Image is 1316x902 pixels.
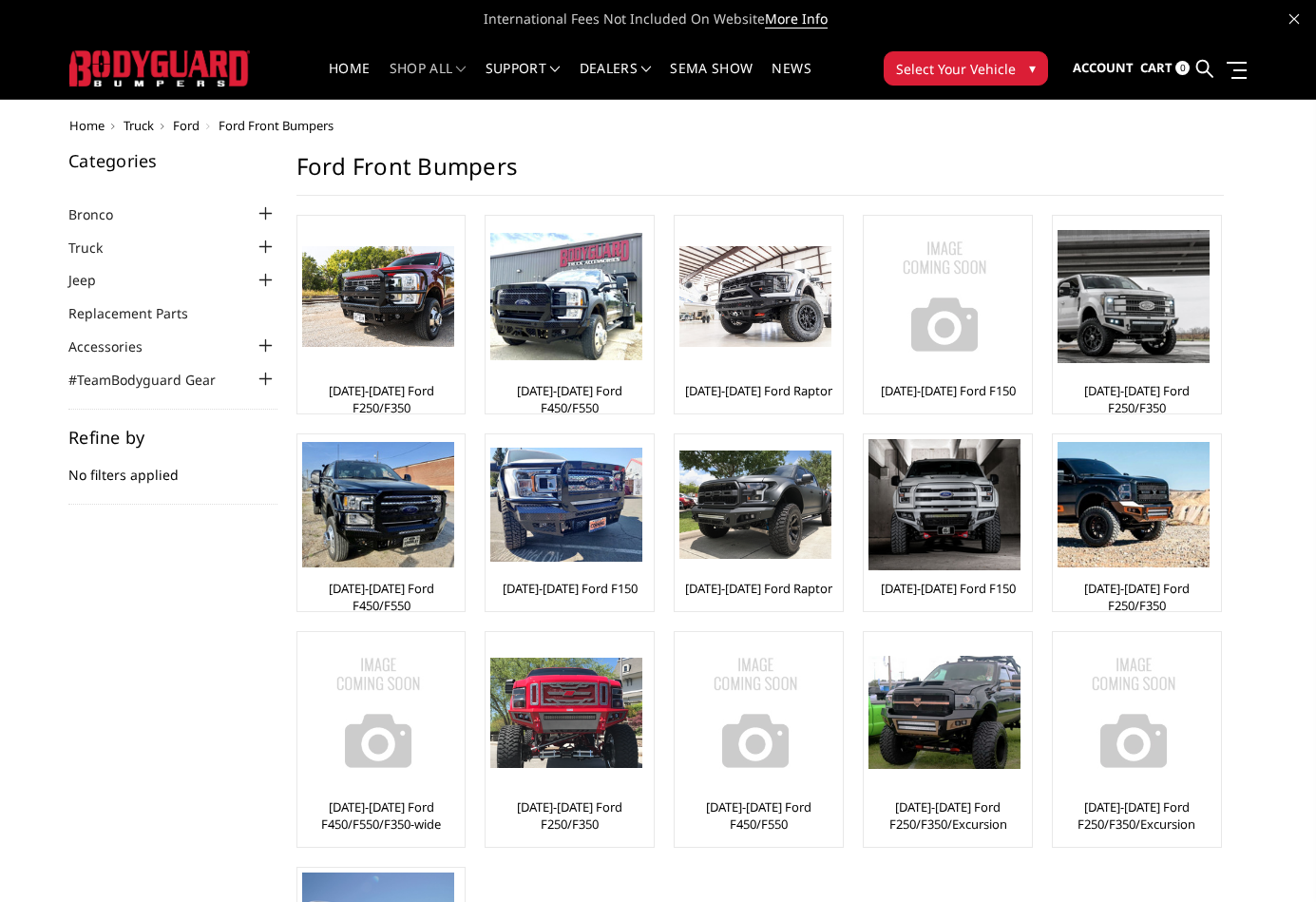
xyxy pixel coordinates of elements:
[68,270,120,290] a: Jeep
[670,62,753,99] a: SEMA Show
[390,62,467,99] a: shop all
[884,51,1048,86] button: Select Your Vehicle
[765,10,828,29] a: More Info
[868,221,1027,373] a: No Image
[302,637,454,789] img: No Image
[1175,61,1190,75] span: 0
[68,336,166,356] a: Accessories
[486,62,561,99] a: Support
[68,429,277,446] h5: Refine by
[772,62,811,99] a: News
[1058,798,1216,833] a: [DATE]-[DATE] Ford F250/F350/Excursion
[1140,59,1173,76] span: Cart
[1058,382,1216,416] a: [DATE]-[DATE] Ford F250/F350
[679,637,838,789] a: No Image
[219,117,334,134] span: Ford Front Bumpers
[1073,43,1134,94] a: Account
[685,580,832,597] a: [DATE]-[DATE] Ford Raptor
[68,429,277,505] div: No filters applied
[868,798,1027,833] a: [DATE]-[DATE] Ford F250/F350/Excursion
[69,50,250,86] img: BODYGUARD BUMPERS
[329,62,370,99] a: Home
[68,204,137,224] a: Bronco
[896,59,1016,79] span: Select Your Vehicle
[302,580,461,614] a: [DATE]-[DATE] Ford F450/F550
[580,62,652,99] a: Dealers
[1058,637,1216,789] a: No Image
[868,221,1020,373] img: No Image
[679,637,831,789] img: No Image
[490,382,649,416] a: [DATE]-[DATE] Ford F450/F550
[1058,580,1216,614] a: [DATE]-[DATE] Ford F250/F350
[1073,59,1134,76] span: Account
[296,152,1224,196] h1: Ford Front Bumpers
[302,798,461,833] a: [DATE]-[DATE] Ford F450/F550/F350-wide
[1058,637,1210,789] img: No Image
[302,382,461,416] a: [DATE]-[DATE] Ford F250/F350
[302,637,461,789] a: No Image
[1029,58,1036,78] span: ▾
[124,117,154,134] a: Truck
[68,152,277,169] h5: Categories
[68,238,126,258] a: Truck
[881,382,1016,399] a: [DATE]-[DATE] Ford F150
[679,798,838,833] a: [DATE]-[DATE] Ford F450/F550
[503,580,638,597] a: [DATE]-[DATE] Ford F150
[1140,43,1190,94] a: Cart 0
[69,117,105,134] a: Home
[881,580,1016,597] a: [DATE]-[DATE] Ford F150
[685,382,832,399] a: [DATE]-[DATE] Ford Raptor
[173,117,200,134] a: Ford
[490,798,649,833] a: [DATE]-[DATE] Ford F250/F350
[68,370,239,390] a: #TeamBodyguard Gear
[68,303,212,323] a: Replacement Parts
